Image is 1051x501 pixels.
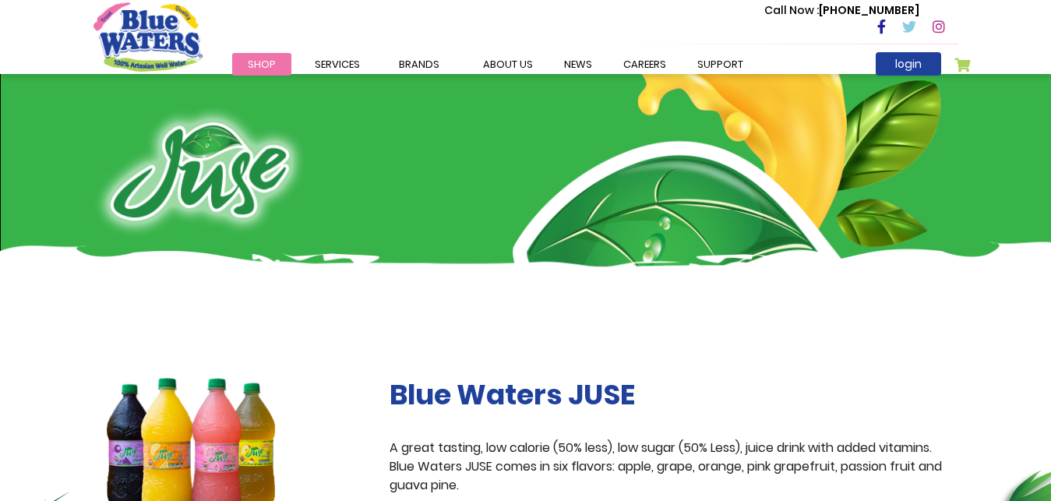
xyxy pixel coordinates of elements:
[608,53,682,76] a: careers
[876,52,941,76] a: login
[467,53,548,76] a: about us
[93,105,306,238] img: juse-logo.png
[93,2,203,71] a: store logo
[390,439,958,495] p: A great tasting, low calorie (50% less), low sugar (50% Less), juice drink with added vitamins. B...
[315,57,360,72] span: Services
[390,378,958,411] h2: Blue Waters JUSE
[682,53,759,76] a: support
[232,53,291,76] a: Shop
[248,57,276,72] span: Shop
[764,2,919,19] p: [PHONE_NUMBER]
[764,2,819,18] span: Call Now :
[399,57,439,72] span: Brands
[383,53,455,76] a: Brands
[548,53,608,76] a: News
[299,53,376,76] a: Services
